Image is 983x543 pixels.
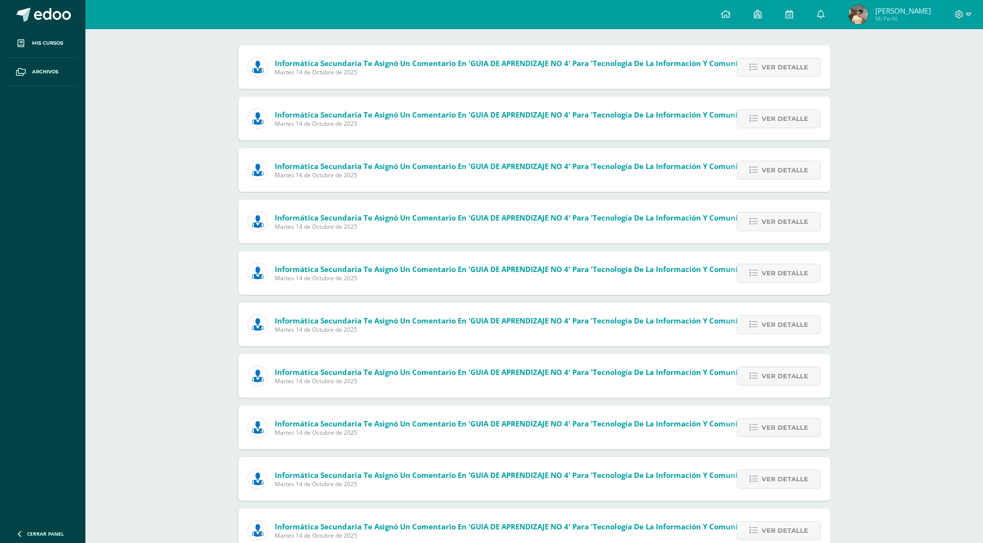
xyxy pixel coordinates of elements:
span: [PERSON_NAME] [875,6,931,16]
span: Martes 14 de Octubre de 2025 [275,171,782,179]
img: 6ed6846fa57649245178fca9fc9a58dd.png [248,57,267,77]
span: Martes 14 de Octubre de 2025 [275,68,782,76]
img: 248ca182c996c3cd939382dc80432b84.png [849,5,868,24]
span: Martes 14 de Octubre de 2025 [275,531,782,540]
a: Mis cursos [8,29,78,58]
img: 6ed6846fa57649245178fca9fc9a58dd.png [248,212,267,231]
a: Archivos [8,58,78,86]
span: Ver detalle [762,316,808,334]
span: Mis cursos [32,39,63,47]
img: 6ed6846fa57649245178fca9fc9a58dd.png [248,418,267,437]
span: Martes 14 de Octubre de 2025 [275,274,782,282]
span: Informática Secundaria te asignó un comentario en 'GUIA DE APRENDIZAJE NO 4' para 'Tecnología de ... [275,161,782,171]
span: Ver detalle [762,213,808,231]
img: 6ed6846fa57649245178fca9fc9a58dd.png [248,109,267,128]
span: Martes 14 de Octubre de 2025 [275,119,782,128]
span: Archivos [32,68,58,76]
span: Ver detalle [762,419,808,437]
span: Informática Secundaria te asignó un comentario en 'GUIA DE APRENDIZAJE NO 4' para 'Tecnología de ... [275,110,782,119]
span: Ver detalle [762,110,808,128]
span: Informática Secundaria te asignó un comentario en 'GUIA DE APRENDIZAJE NO 4' para 'Tecnología de ... [275,367,782,377]
span: Ver detalle [762,522,808,540]
img: 6ed6846fa57649245178fca9fc9a58dd.png [248,263,267,283]
span: Martes 14 de Octubre de 2025 [275,480,782,488]
span: Ver detalle [762,367,808,385]
span: Informática Secundaria te asignó un comentario en 'GUIA DE APRENDIZAJE NO 4' para 'Tecnología de ... [275,316,782,325]
span: Ver detalle [762,470,808,488]
span: Informática Secundaria te asignó un comentario en 'GUIA DE APRENDIZAJE NO 4' para 'Tecnología de ... [275,419,782,428]
span: Informática Secundaria te asignó un comentario en 'GUIA DE APRENDIZAJE NO 4' para 'Tecnología de ... [275,213,782,222]
span: Informática Secundaria te asignó un comentario en 'GUIA DE APRENDIZAJE NO 4' para 'Tecnología de ... [275,58,782,68]
img: 6ed6846fa57649245178fca9fc9a58dd.png [248,469,267,489]
img: 6ed6846fa57649245178fca9fc9a58dd.png [248,160,267,180]
span: Ver detalle [762,161,808,179]
span: Mi Perfil [875,15,931,23]
span: Martes 14 de Octubre de 2025 [275,377,782,385]
span: Informática Secundaria te asignó un comentario en 'GUIA DE APRENDIZAJE NO 4' para 'Tecnología de ... [275,264,782,274]
img: 6ed6846fa57649245178fca9fc9a58dd.png [248,521,267,540]
span: Informática Secundaria te asignó un comentario en 'GUIA DE APRENDIZAJE NO 4' para 'Tecnología de ... [275,470,782,480]
img: 6ed6846fa57649245178fca9fc9a58dd.png [248,315,267,334]
span: Martes 14 de Octubre de 2025 [275,222,782,231]
span: Martes 14 de Octubre de 2025 [275,325,782,334]
span: Ver detalle [762,58,808,76]
span: Martes 14 de Octubre de 2025 [275,428,782,437]
span: Informática Secundaria te asignó un comentario en 'GUIA DE APRENDIZAJE NO 4' para 'Tecnología de ... [275,522,782,531]
span: Cerrar panel [27,530,64,537]
span: Ver detalle [762,264,808,282]
img: 6ed6846fa57649245178fca9fc9a58dd.png [248,366,267,386]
